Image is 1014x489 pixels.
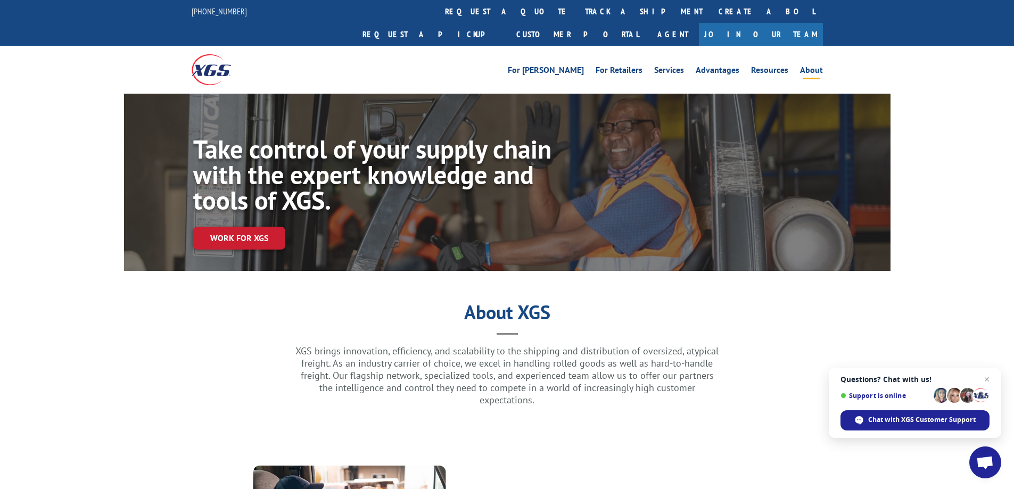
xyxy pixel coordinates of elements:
a: Resources [751,66,788,78]
a: Advantages [696,66,739,78]
a: Join Our Team [699,23,823,46]
a: Services [654,66,684,78]
span: Chat with XGS Customer Support [868,415,976,425]
a: Request a pickup [355,23,508,46]
h1: Take control of your supply chain with the expert knowledge and tools of XGS. [193,136,554,218]
h1: About XGS [124,305,891,325]
div: Chat with XGS Customer Support [840,410,990,430]
a: [PHONE_NUMBER] [192,6,247,16]
a: Work for XGS [193,227,285,250]
a: For Retailers [596,66,642,78]
span: Questions? Chat with us! [840,375,990,384]
p: XGS brings innovation, efficiency, and scalability to the shipping and distribution of oversized,... [294,345,720,406]
span: Close chat [980,373,993,386]
span: Support is online [840,392,930,400]
a: About [800,66,823,78]
a: Agent [647,23,699,46]
div: Open chat [969,446,1001,478]
a: Customer Portal [508,23,647,46]
a: For [PERSON_NAME] [508,66,584,78]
